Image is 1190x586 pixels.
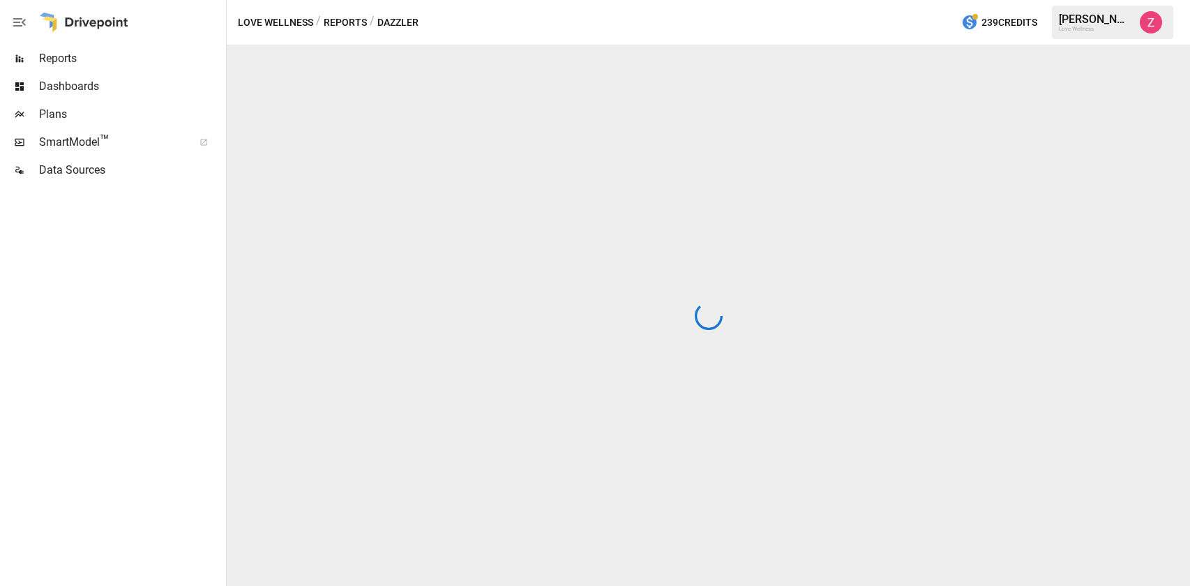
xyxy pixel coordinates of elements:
[39,106,223,123] span: Plans
[39,162,223,179] span: Data Sources
[39,50,223,67] span: Reports
[1140,11,1162,33] img: Zoe Keller
[238,14,313,31] button: Love Wellness
[1059,13,1131,26] div: [PERSON_NAME]
[100,132,110,149] span: ™
[316,14,321,31] div: /
[39,78,223,95] span: Dashboards
[956,10,1043,36] button: 239Credits
[370,14,375,31] div: /
[324,14,367,31] button: Reports
[1059,26,1131,32] div: Love Wellness
[1131,3,1170,42] button: Zoe Keller
[981,14,1037,31] span: 239 Credits
[39,134,184,151] span: SmartModel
